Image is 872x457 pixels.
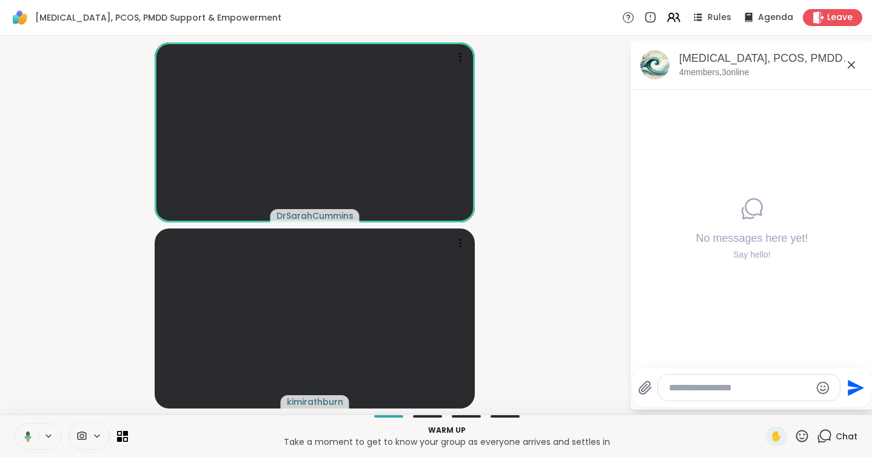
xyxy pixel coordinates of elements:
p: 4 members, 3 online [679,67,749,79]
img: ShareWell Logomark [10,7,30,28]
textarea: Type your message [669,382,810,394]
span: Leave [827,12,853,24]
span: kimirathburn [287,396,343,408]
div: Say hello! [696,249,808,261]
span: Rules [708,12,731,24]
span: Agenda [758,12,793,24]
p: Warm up [135,425,758,436]
span: ✋ [770,429,782,444]
span: Chat [836,430,857,442]
span: [MEDICAL_DATA], PCOS, PMDD Support & Empowerment [35,12,281,24]
img: Endometriosis, PCOS, PMDD Support & Empowerment, Sep 08 [640,50,669,79]
div: [MEDICAL_DATA], PCOS, PMDD Support & Empowerment, [DATE] [679,51,864,66]
h4: No messages here yet! [696,231,808,246]
button: Emoji picker [816,381,830,395]
p: Take a moment to get to know your group as everyone arrives and settles in [135,436,758,448]
button: Send [840,374,868,401]
span: DrSarahCummins [277,210,354,222]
